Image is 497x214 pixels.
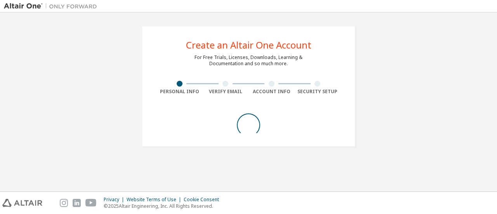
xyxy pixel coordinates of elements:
[60,199,68,207] img: instagram.svg
[2,199,42,207] img: altair_logo.svg
[203,89,249,95] div: Verify Email
[104,203,224,209] p: © 2025 Altair Engineering, Inc. All Rights Reserved.
[73,199,81,207] img: linkedin.svg
[186,40,311,50] div: Create an Altair One Account
[195,54,302,67] div: For Free Trials, Licenses, Downloads, Learning & Documentation and so much more.
[156,89,203,95] div: Personal Info
[248,89,295,95] div: Account Info
[85,199,97,207] img: youtube.svg
[4,2,101,10] img: Altair One
[184,197,224,203] div: Cookie Consent
[127,197,184,203] div: Website Terms of Use
[295,89,341,95] div: Security Setup
[104,197,127,203] div: Privacy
